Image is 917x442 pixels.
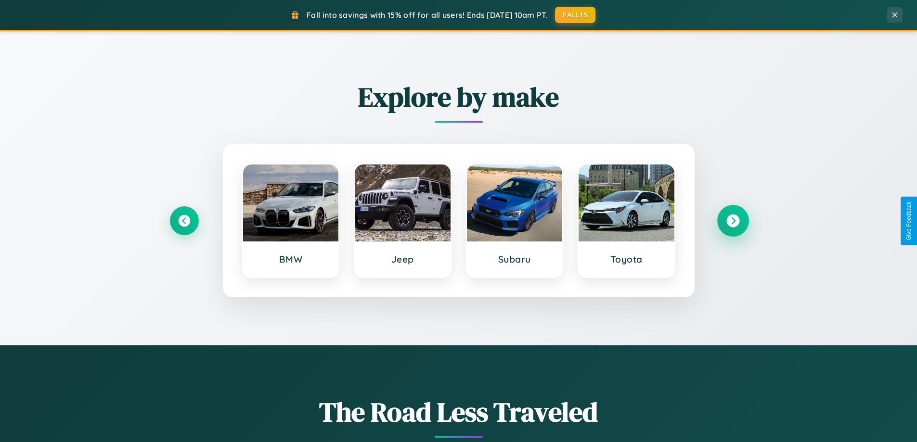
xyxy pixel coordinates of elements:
[170,393,748,430] h1: The Road Less Traveled
[170,78,748,115] h2: Explore by make
[253,253,329,265] h3: BMW
[307,10,548,20] span: Fall into savings with 15% off for all users! Ends [DATE] 10am PT.
[905,202,912,240] div: Give Feedback
[555,7,595,23] button: FALL15
[364,253,441,265] h3: Jeep
[477,253,553,265] h3: Subaru
[588,253,665,265] h3: Toyota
